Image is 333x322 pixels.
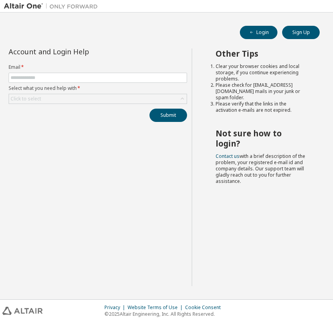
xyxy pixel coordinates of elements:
li: Please check for [EMAIL_ADDRESS][DOMAIN_NAME] mails in your junk or spam folder. [216,82,306,101]
h2: Other Tips [216,48,306,59]
label: Email [9,64,187,70]
img: altair_logo.svg [2,307,43,315]
div: Cookie Consent [185,304,225,311]
button: Login [240,26,277,39]
li: Clear your browser cookies and local storage, if you continue experiencing problems. [216,63,306,82]
div: Privacy [104,304,128,311]
span: with a brief description of the problem, your registered e-mail id and company details. Our suppo... [216,153,305,184]
button: Submit [149,109,187,122]
button: Sign Up [282,26,320,39]
div: Click to select [9,94,187,104]
div: Account and Login Help [9,48,151,55]
label: Select what you need help with [9,85,187,91]
li: Please verify that the links in the activation e-mails are not expired. [216,101,306,113]
div: Website Terms of Use [128,304,185,311]
div: Click to select [11,96,41,102]
h2: Not sure how to login? [216,128,306,149]
p: © 2025 Altair Engineering, Inc. All Rights Reserved. [104,311,225,317]
a: Contact us [216,153,239,159]
img: Altair One [4,2,102,10]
